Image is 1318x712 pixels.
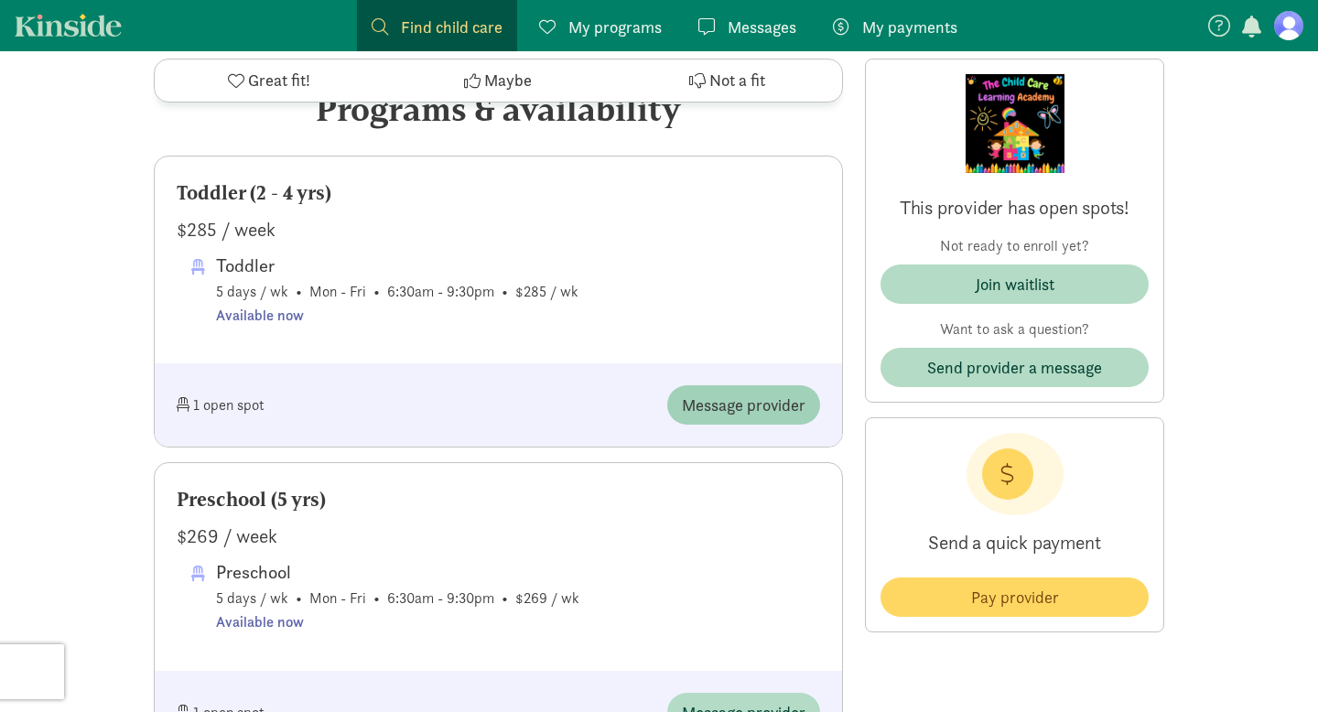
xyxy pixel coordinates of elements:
span: 5 days / wk • Mon - Fri • 6:30am - 9:30pm • $269 / wk [216,557,579,633]
span: Maybe [484,69,532,93]
button: Message provider [667,385,820,425]
span: Message provider [682,393,805,417]
div: Preschool (5 yrs) [177,485,820,514]
img: Provider logo [966,74,1064,173]
p: Want to ask a question? [880,318,1149,340]
button: Maybe [384,59,612,102]
span: My programs [568,15,662,39]
div: $269 / week [177,522,820,551]
span: 5 days / wk • Mon - Fri • 6:30am - 9:30pm • $285 / wk [216,251,578,327]
div: 1 open spot [177,385,499,425]
div: Preschool [216,557,579,587]
a: Kinside [15,14,122,37]
div: Available now [216,610,579,634]
button: Send provider a message [880,348,1149,387]
div: Join waitlist [976,272,1054,297]
span: Send provider a message [927,355,1102,380]
div: $285 / week [177,215,820,244]
div: Available now [216,304,578,328]
div: Toddler [216,251,578,280]
span: Find child care [401,15,502,39]
p: Send a quick payment [880,515,1149,570]
span: My payments [862,15,957,39]
button: Great fit! [155,59,384,102]
span: Messages [728,15,796,39]
p: Not ready to enroll yet? [880,235,1149,257]
div: Toddler (2 - 4 yrs) [177,178,820,208]
button: Join waitlist [880,264,1149,304]
p: This provider has open spots! [880,195,1149,221]
span: Not a fit [709,69,765,93]
span: Great fit! [248,69,310,93]
button: Not a fit [613,59,842,102]
div: Programs & availability [154,84,843,134]
span: Pay provider [971,585,1059,610]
